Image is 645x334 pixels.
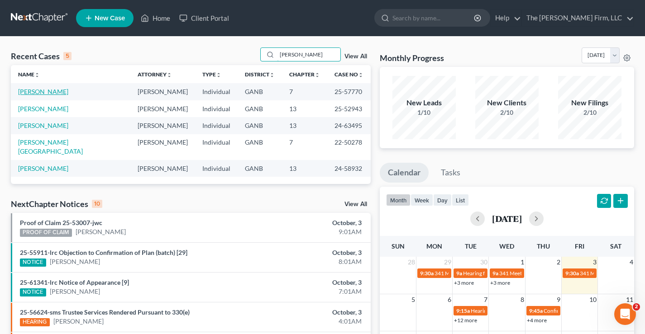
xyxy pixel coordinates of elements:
[315,72,320,78] i: unfold_more
[195,134,238,160] td: Individual
[327,160,371,177] td: 24-58932
[20,308,190,316] a: 25-56624-sms Trustee Services Rendered Pursuant to 330(e)
[614,303,636,325] iframe: Intercom live chat
[327,134,371,160] td: 22-50278
[499,242,514,250] span: Wed
[238,134,282,160] td: GANB
[195,117,238,134] td: Individual
[433,163,468,183] a: Tasks
[491,10,521,26] a: Help
[282,83,327,100] td: 7
[471,307,541,314] span: Hearing for [PERSON_NAME]
[358,72,363,78] i: unfold_more
[277,48,340,61] input: Search by name...
[392,108,456,117] div: 1/10
[420,270,434,277] span: 9:30a
[454,317,477,324] a: +12 more
[289,71,320,78] a: Chapterunfold_more
[344,53,367,60] a: View All
[202,71,221,78] a: Typeunfold_more
[282,100,327,117] td: 13
[625,294,634,305] span: 11
[34,72,40,78] i: unfold_more
[407,257,416,268] span: 28
[20,249,187,256] a: 25-55911-lrc Objection to Confirmation of Plan (batch) [29]
[527,317,547,324] a: +4 more
[465,242,477,250] span: Tue
[254,218,362,227] div: October, 3
[454,279,474,286] a: +3 more
[588,294,597,305] span: 10
[556,294,561,305] span: 9
[238,117,282,134] td: GANB
[138,71,172,78] a: Attorneyunfold_more
[392,9,475,26] input: Search by name...
[499,270,581,277] span: 341 Meeting for [PERSON_NAME]
[92,200,102,208] div: 10
[195,100,238,117] td: Individual
[380,52,444,63] h3: Monthly Progress
[175,10,234,26] a: Client Portal
[411,194,433,206] button: week
[95,15,125,22] span: New Case
[20,229,72,237] div: PROOF OF CLAIM
[537,242,550,250] span: Thu
[238,160,282,177] td: GANB
[475,98,539,108] div: New Clients
[344,201,367,207] a: View All
[130,83,195,100] td: [PERSON_NAME]
[282,160,327,177] td: 13
[327,100,371,117] td: 25-52943
[463,270,534,277] span: Hearing for [PERSON_NAME]
[11,51,72,61] div: Recent Cases
[520,294,525,305] span: 8
[216,72,221,78] i: unfold_more
[327,117,371,134] td: 24-63495
[610,242,621,250] span: Sat
[411,294,416,305] span: 5
[392,98,456,108] div: New Leads
[380,163,429,183] a: Calendar
[20,219,102,226] a: Proof of Claim 25-53007-jwc
[18,165,68,172] a: [PERSON_NAME]
[592,257,597,268] span: 3
[443,257,452,268] span: 29
[195,83,238,100] td: Individual
[254,308,362,317] div: October, 3
[254,317,362,326] div: 4:01AM
[130,134,195,160] td: [PERSON_NAME]
[254,227,362,236] div: 9:01AM
[558,98,621,108] div: New Filings
[254,287,362,296] div: 7:01AM
[130,160,195,177] td: [PERSON_NAME]
[435,270,516,277] span: 341 Meeting for [PERSON_NAME]
[426,242,442,250] span: Mon
[629,257,634,268] span: 4
[136,10,175,26] a: Home
[18,138,83,155] a: [PERSON_NAME][GEOGRAPHIC_DATA]
[63,52,72,60] div: 5
[18,122,68,129] a: [PERSON_NAME]
[492,214,522,223] h2: [DATE]
[18,88,68,95] a: [PERSON_NAME]
[556,257,561,268] span: 2
[392,242,405,250] span: Sun
[254,278,362,287] div: October, 3
[20,278,129,286] a: 25-61341-lrc Notice of Appearance [9]
[254,257,362,266] div: 8:01AM
[11,198,102,209] div: NextChapter Notices
[452,194,469,206] button: list
[490,279,510,286] a: +3 more
[479,257,488,268] span: 30
[529,307,543,314] span: 9:45a
[195,160,238,177] td: Individual
[282,117,327,134] td: 13
[76,227,126,236] a: [PERSON_NAME]
[20,318,50,326] div: HEARING
[492,270,498,277] span: 9a
[254,248,362,257] div: October, 3
[18,105,68,113] a: [PERSON_NAME]
[130,100,195,117] td: [PERSON_NAME]
[50,287,100,296] a: [PERSON_NAME]
[238,83,282,100] td: GANB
